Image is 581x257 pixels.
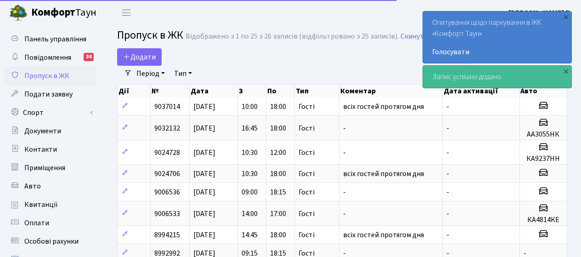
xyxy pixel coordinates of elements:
[343,187,346,197] span: -
[24,218,49,228] span: Оплати
[524,130,563,139] h5: АА3055НК
[508,8,570,18] b: [PERSON_NAME] Г.
[270,123,286,133] span: 18:00
[343,209,346,219] span: -
[299,170,315,177] span: Гості
[446,102,449,112] span: -
[508,7,570,18] a: [PERSON_NAME] Г.
[270,169,286,179] span: 18:00
[31,5,75,20] b: Комфорт
[299,103,315,110] span: Гості
[446,169,449,179] span: -
[339,85,443,97] th: Коментар
[133,66,169,81] a: Період
[24,89,73,99] span: Подати заявку
[24,236,79,246] span: Особові рахунки
[343,169,424,179] span: всіх гостей протягом дня
[154,230,180,240] span: 8994215
[193,102,215,112] span: [DATE]
[84,53,94,61] div: 34
[299,231,315,239] span: Гості
[154,209,180,219] span: 9006533
[24,71,69,81] span: Пропуск в ЖК
[123,52,156,62] span: Додати
[154,187,180,197] span: 9006536
[24,181,41,191] span: Авто
[238,85,266,97] th: З
[446,230,449,240] span: -
[242,169,258,179] span: 10:30
[270,187,286,197] span: 18:15
[5,30,96,48] a: Панель управління
[154,102,180,112] span: 9037014
[193,169,215,179] span: [DATE]
[117,27,183,43] span: Пропуск в ЖК
[561,12,570,22] div: ×
[270,209,286,219] span: 17:00
[443,85,519,97] th: Дата активації
[299,188,315,196] span: Гості
[446,209,449,219] span: -
[266,85,295,97] th: По
[5,122,96,140] a: Документи
[5,195,96,214] a: Квитанції
[299,210,315,217] span: Гості
[5,232,96,251] a: Особові рахунки
[31,5,96,21] span: Таун
[118,85,151,97] th: Дії
[151,85,190,97] th: №
[270,148,286,158] span: 12:00
[5,67,96,85] a: Пропуск в ЖК
[270,102,286,112] span: 18:00
[5,159,96,177] a: Приміщення
[299,149,315,156] span: Гості
[193,230,215,240] span: [DATE]
[524,154,563,163] h5: КА9237НН
[24,200,58,210] span: Квитанції
[193,123,215,133] span: [DATE]
[446,123,449,133] span: -
[24,163,65,173] span: Приміщення
[5,103,96,122] a: Спорт
[242,148,258,158] span: 10:30
[24,144,57,154] span: Контакти
[343,102,424,112] span: всіх гостей протягом дня
[343,230,424,240] span: всіх гостей протягом дня
[295,85,339,97] th: Тип
[343,148,346,158] span: -
[5,214,96,232] a: Оплати
[270,230,286,240] span: 18:00
[193,187,215,197] span: [DATE]
[242,102,258,112] span: 10:00
[193,209,215,219] span: [DATE]
[170,66,196,81] a: Тип
[190,85,237,97] th: Дата
[446,148,449,158] span: -
[524,216,563,224] h5: КА4814КЕ
[24,126,61,136] span: Документи
[432,46,562,57] a: Голосувати
[186,32,399,41] div: Відображено з 1 по 25 з 26 записів (відфільтровано з 25 записів).
[5,85,96,103] a: Подати заявку
[5,140,96,159] a: Контакти
[117,48,162,66] a: Додати
[193,148,215,158] span: [DATE]
[242,187,258,197] span: 09:00
[423,11,571,63] div: Опитування щодо паркування в ЖК «Комфорт Таун»
[423,66,571,88] div: Запис успішно додано.
[9,4,28,22] img: logo.png
[154,123,180,133] span: 9032132
[154,148,180,158] span: 9024728
[299,250,315,257] span: Гості
[343,123,346,133] span: -
[115,5,138,20] button: Переключити навігацію
[5,177,96,195] a: Авто
[24,52,71,63] span: Повідомлення
[400,32,428,41] a: Скинути
[242,123,258,133] span: 16:45
[519,85,567,97] th: Авто
[299,125,315,132] span: Гості
[561,67,570,76] div: ×
[242,209,258,219] span: 14:00
[242,230,258,240] span: 14:45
